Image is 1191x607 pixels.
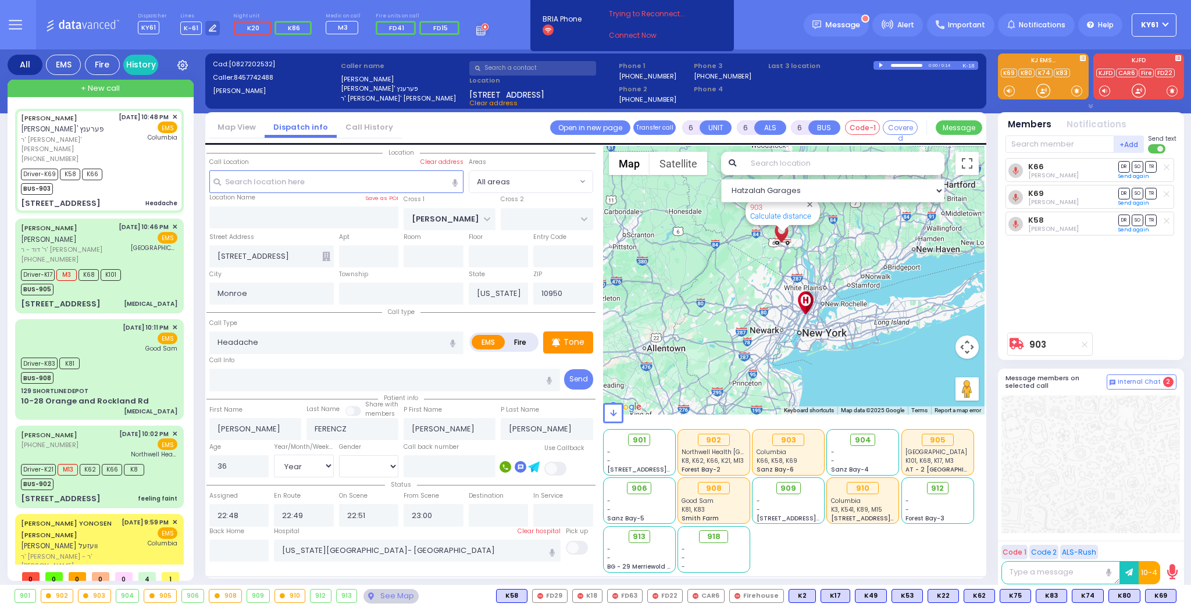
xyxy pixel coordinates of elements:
span: All areas [469,170,593,192]
span: EMS [158,333,177,344]
button: Close [804,199,815,210]
a: CAR6 [1116,69,1137,77]
span: - [757,497,760,505]
div: 129 SHORTLINE DEPOT [21,387,88,395]
span: [STREET_ADDRESS] [469,89,544,98]
a: Send again [1118,199,1149,206]
a: Open this area in Google Maps (opens a new window) [606,399,644,415]
button: Message [936,120,982,135]
div: 905 [144,590,176,602]
span: K8, K62, K66, K21, M13 [682,456,744,465]
h5: Message members on selected call [1005,374,1107,390]
div: BLS [1072,589,1104,603]
a: K80 [1018,69,1035,77]
span: K86 [288,23,300,33]
span: Location [383,148,420,157]
span: BUS-902 [21,479,54,490]
a: [PERSON_NAME] [21,430,77,440]
span: [PERSON_NAME] [21,234,77,244]
label: Gender [339,442,361,452]
span: K68 [79,269,99,281]
div: 908 [698,482,730,495]
div: BLS [1108,589,1140,603]
label: Turn off text [1148,143,1167,155]
div: 913 [337,590,357,602]
div: 906 [182,590,204,602]
span: Columbia [757,448,786,456]
span: KY61 [138,21,159,34]
div: K-18 [962,61,978,70]
label: Lines [180,13,220,20]
span: [PHONE_NUMBER] [21,255,79,264]
div: EMS [46,55,81,75]
div: [STREET_ADDRESS] [21,198,101,209]
input: Search hospital [274,540,561,562]
span: Yoel Mayer Goldberger [1028,198,1079,206]
span: [PHONE_NUMBER] [21,440,79,449]
img: red-radio-icon.svg [693,593,698,599]
span: TR [1145,188,1157,199]
a: K83 [1054,69,1070,77]
span: AT - 2 [GEOGRAPHIC_DATA] [905,465,992,474]
button: 10-4 [1139,561,1160,584]
label: Caller: [213,73,337,83]
label: Call Info [209,356,234,365]
button: KY61 [1132,13,1176,37]
a: K66 [1028,162,1044,171]
label: Hospital [274,527,299,536]
label: Last 3 location [768,61,873,71]
div: 908 [209,590,241,602]
span: Other building occupants [322,252,330,261]
span: - [607,448,611,456]
a: K69 [1028,189,1044,198]
a: History [123,55,158,75]
span: Driver-K69 [21,169,58,180]
label: Township [339,270,368,279]
a: Dispatch info [265,122,337,133]
label: [PERSON_NAME]' פערענץ [341,84,465,94]
a: K69 [1001,69,1017,77]
label: Medic on call [326,13,362,20]
span: Northwell Health Lenox Hill [682,448,795,456]
span: 0 [45,572,63,581]
span: FD41 [389,23,404,33]
div: 912 [311,590,331,602]
span: Mount Sinai [131,244,177,252]
button: Show satellite imagery [650,152,707,175]
span: Clear address [469,98,518,108]
label: [PERSON_NAME] [213,86,337,96]
div: 0:00 [928,59,939,72]
a: KJFD [1096,69,1115,77]
span: KY61 [1141,20,1158,30]
a: K74 [1036,69,1053,77]
label: Back Home [209,527,244,536]
button: ALS-Rush [1060,545,1098,559]
span: K20 [247,23,259,33]
span: [PERSON_NAME]' פערענץ [21,124,104,134]
span: All areas [469,171,577,192]
span: 901 [633,434,646,446]
div: 905 [922,434,954,447]
button: Toggle fullscreen view [955,152,979,175]
span: Avrumi Warfman [1028,171,1079,180]
small: Share with [365,400,398,409]
label: Areas [469,158,486,167]
span: Patient info [378,394,424,402]
img: red-radio-icon.svg [652,593,658,599]
span: 909 [780,483,796,494]
label: Assigned [209,491,238,501]
div: [MEDICAL_DATA] [124,407,177,416]
div: 902 [698,434,730,447]
span: ר' [PERSON_NAME]' [PERSON_NAME] [21,135,115,154]
div: 904 [116,590,139,602]
span: SO [1132,188,1143,199]
span: - [757,505,760,514]
a: [PERSON_NAME] [21,113,77,123]
span: Important [948,20,985,30]
span: Northwell Health Lenox Hill [131,450,177,459]
span: DR [1118,161,1130,172]
span: Driver-K17 [21,269,55,281]
span: Help [1098,20,1114,30]
span: BRIA Phone [543,14,582,24]
a: K58 [1028,216,1044,224]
